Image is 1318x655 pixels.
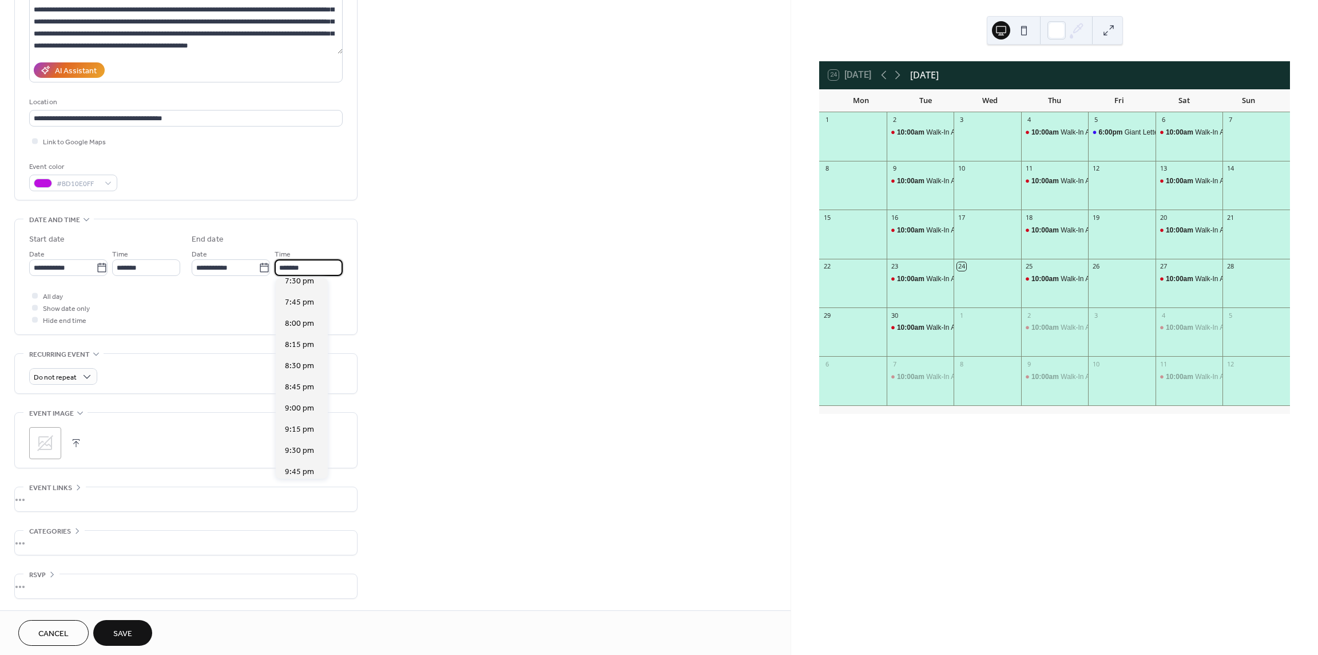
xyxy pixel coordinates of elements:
div: Walk-In Art Project Day [1061,176,1132,186]
span: 10:00am [1166,128,1195,137]
span: Hide end time [43,315,86,327]
div: Walk-In Art Project Day [1061,323,1132,333]
div: 2 [890,116,899,124]
div: 21 [1226,213,1234,222]
div: Walk-In Art Project Day [1156,226,1223,235]
div: Sat [1152,89,1216,112]
div: 8 [957,360,966,368]
div: 9 [890,164,899,173]
div: Giant Letter Resin Class [1088,128,1156,137]
div: ••• [15,531,357,555]
div: 3 [1091,311,1100,319]
button: AI Assistant [34,62,105,78]
span: RSVP [29,569,46,581]
span: Event image [29,408,74,420]
span: 10:00am [1166,274,1195,284]
div: Walk-In Art Project Day [1195,372,1266,382]
div: Walk-In Art Project Day [1021,176,1089,186]
span: Cancel [38,628,69,640]
span: 10:00am [897,274,926,284]
div: 11 [1159,360,1168,368]
span: Categories [29,526,71,538]
div: 9 [1025,360,1033,368]
div: 26 [1091,262,1100,271]
span: 10:00am [897,176,926,186]
span: 10:00am [1166,323,1195,333]
div: Wed [958,89,1022,112]
span: Do not repeat [34,371,77,384]
span: 9:15 pm [285,424,314,436]
div: Walk-In Art Project Day [1195,176,1266,186]
div: 1 [823,116,831,124]
div: Start date [29,234,65,246]
span: 10:00am [1031,176,1061,186]
div: 1 [957,311,966,319]
div: 4 [1025,116,1033,124]
span: 10:00am [897,128,926,137]
div: Walk-In Art Project Day [887,176,954,186]
div: Mon [828,89,893,112]
span: Time [275,248,291,261]
div: Walk-In Art Project Day [926,323,997,333]
span: All day [43,291,63,303]
div: 19 [1091,213,1100,222]
div: End date [192,234,224,246]
div: Walk-In Art Project Day [1021,274,1089,284]
div: 17 [957,213,966,222]
div: 29 [823,311,831,319]
div: 2 [1025,311,1033,319]
div: 5 [1226,311,1234,319]
span: 10:00am [1031,128,1061,137]
div: Event color [29,161,115,173]
span: #BD10E0FF [57,178,99,190]
span: 7:30 pm [285,275,314,287]
div: 15 [823,213,831,222]
div: Walk-In Art Project Day [1195,226,1266,235]
span: 10:00am [1166,372,1195,382]
div: Walk-In Art Project Day [1061,372,1132,382]
div: 18 [1025,213,1033,222]
div: ••• [15,574,357,598]
div: 20 [1159,213,1168,222]
div: Walk-In Art Project Day [1195,274,1266,284]
span: 8:45 pm [285,381,314,393]
div: 12 [1226,360,1234,368]
span: Show date only [43,303,90,315]
button: Cancel [18,620,89,646]
div: 16 [890,213,899,222]
div: 30 [890,311,899,319]
span: Date [29,248,45,261]
div: ••• [15,487,357,511]
div: Walk-In Art Project Day [1021,226,1089,235]
div: Walk-In Art Project Day [1156,323,1223,333]
div: AI Assistant [55,65,97,77]
div: 12 [1091,164,1100,173]
div: 28 [1226,262,1234,271]
div: 11 [1025,164,1033,173]
div: Tue [893,89,958,112]
span: 8:00 pm [285,318,314,330]
div: Fri [1087,89,1152,112]
div: Walk-In Art Project Day [926,226,997,235]
div: 22 [823,262,831,271]
div: 25 [1025,262,1033,271]
div: Walk-In Art Project Day [926,274,997,284]
span: 10:00am [1031,226,1061,235]
div: 24 [957,262,966,271]
div: 10 [1091,360,1100,368]
div: Walk-In Art Project Day [1156,176,1223,186]
button: Save [93,620,152,646]
div: ; [29,427,61,459]
div: 4 [1159,311,1168,319]
span: 10:00am [897,226,926,235]
div: [DATE] [910,68,939,82]
span: 8:15 pm [285,339,314,351]
div: Walk-In Art Project Day [1156,372,1223,382]
span: 10:00am [1031,323,1061,333]
div: Walk-In Art Project Day [1156,128,1223,137]
span: Save [113,628,132,640]
span: 10:00am [1166,176,1195,186]
div: Walk-In Art Project Day [887,274,954,284]
div: 10 [957,164,966,173]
